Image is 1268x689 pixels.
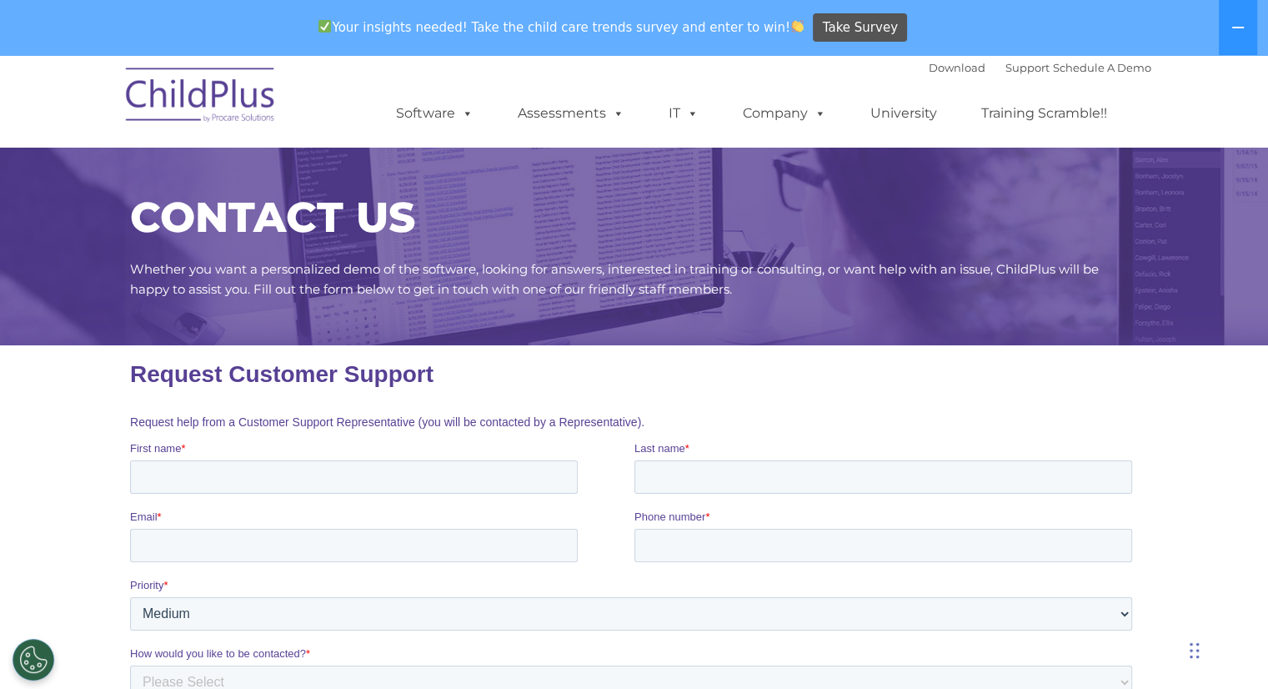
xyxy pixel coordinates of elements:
span: Take Survey [823,13,898,43]
span: Your insights needed! Take the child care trends survey and enter to win! [312,11,811,43]
iframe: Chat Widget [1185,609,1268,689]
font: | [929,61,1151,74]
a: University [854,97,954,130]
img: 👏 [791,20,804,33]
span: Phone number [504,165,575,178]
button: Cookies Settings [13,639,54,681]
img: ChildPlus by Procare Solutions [118,56,284,139]
a: IT [652,97,715,130]
a: Training Scramble!! [965,97,1124,130]
a: Software [379,97,490,130]
span: Last name [504,97,555,109]
a: Company [726,97,843,130]
span: Whether you want a personalized demo of the software, looking for answers, interested in training... [130,261,1099,297]
a: Assessments [501,97,641,130]
a: Schedule A Demo [1053,61,1151,74]
a: Take Survey [813,13,907,43]
span: CONTACT US [130,192,415,243]
img: ✅ [318,20,331,33]
div: Drag [1190,626,1200,676]
a: Download [929,61,985,74]
a: Support [1005,61,1050,74]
